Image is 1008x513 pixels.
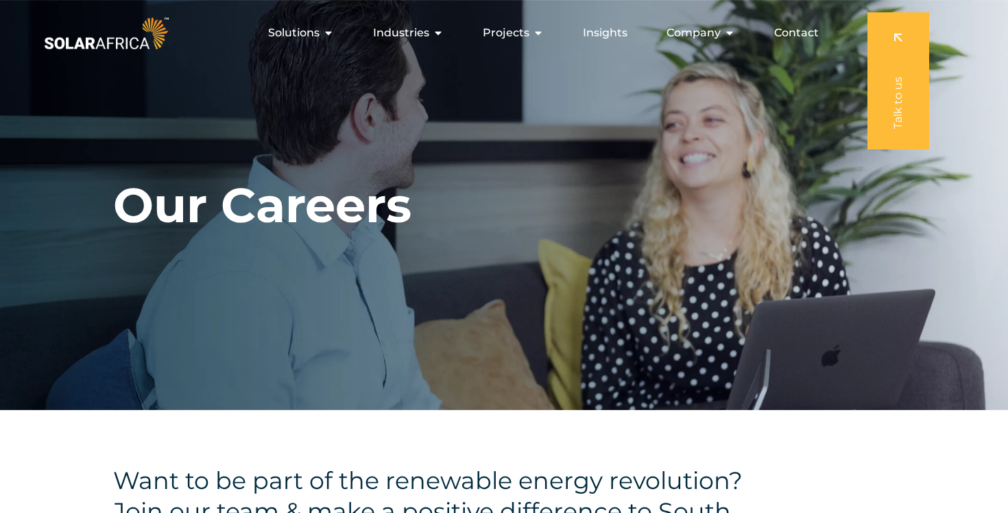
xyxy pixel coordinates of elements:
a: Contact [774,25,819,41]
div: Menu Toggle [171,19,830,47]
span: Solutions [268,25,320,41]
a: Insights [583,25,627,41]
span: Projects [483,25,529,41]
span: Industries [373,25,429,41]
h1: Our Careers [113,176,411,235]
span: Company [667,25,721,41]
nav: Menu [171,19,830,47]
